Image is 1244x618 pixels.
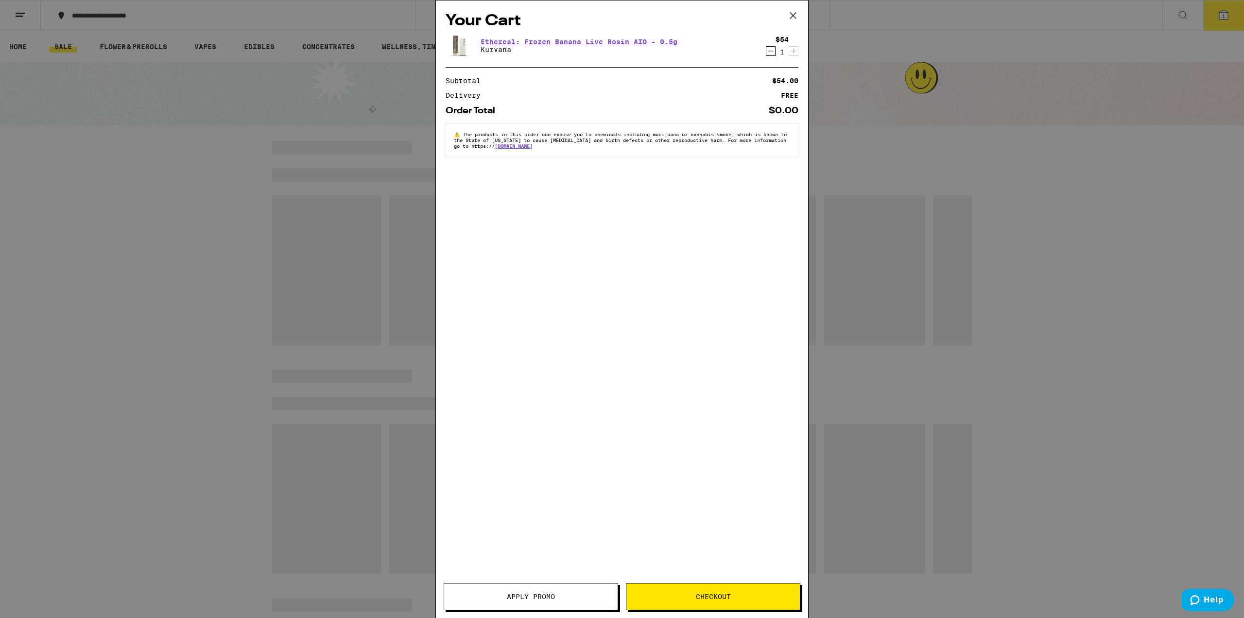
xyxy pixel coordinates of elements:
[626,583,800,610] button: Checkout
[772,77,798,84] div: $54.00
[454,131,787,149] span: The products in this order can expose you to chemicals including marijuana or cannabis smoke, whi...
[446,77,487,84] div: Subtotal
[446,32,473,59] img: Kurvana - Ethereal: Frozen Banana Live Rosin AIO - 0.5g
[495,143,533,149] a: [DOMAIN_NAME]
[444,583,618,610] button: Apply Promo
[769,106,798,115] div: $0.00
[789,46,798,56] button: Increment
[781,92,798,99] div: FREE
[776,48,789,56] div: 1
[446,106,502,115] div: Order Total
[454,131,463,137] span: ⚠️
[507,593,555,600] span: Apply Promo
[1182,589,1234,613] iframe: Opens a widget where you can find more information
[766,46,776,56] button: Decrement
[776,35,789,43] div: $54
[481,38,677,46] a: Ethereal: Frozen Banana Live Rosin AIO - 0.5g
[696,593,731,600] span: Checkout
[481,46,677,53] p: Kurvana
[446,10,798,32] h2: Your Cart
[446,92,487,99] div: Delivery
